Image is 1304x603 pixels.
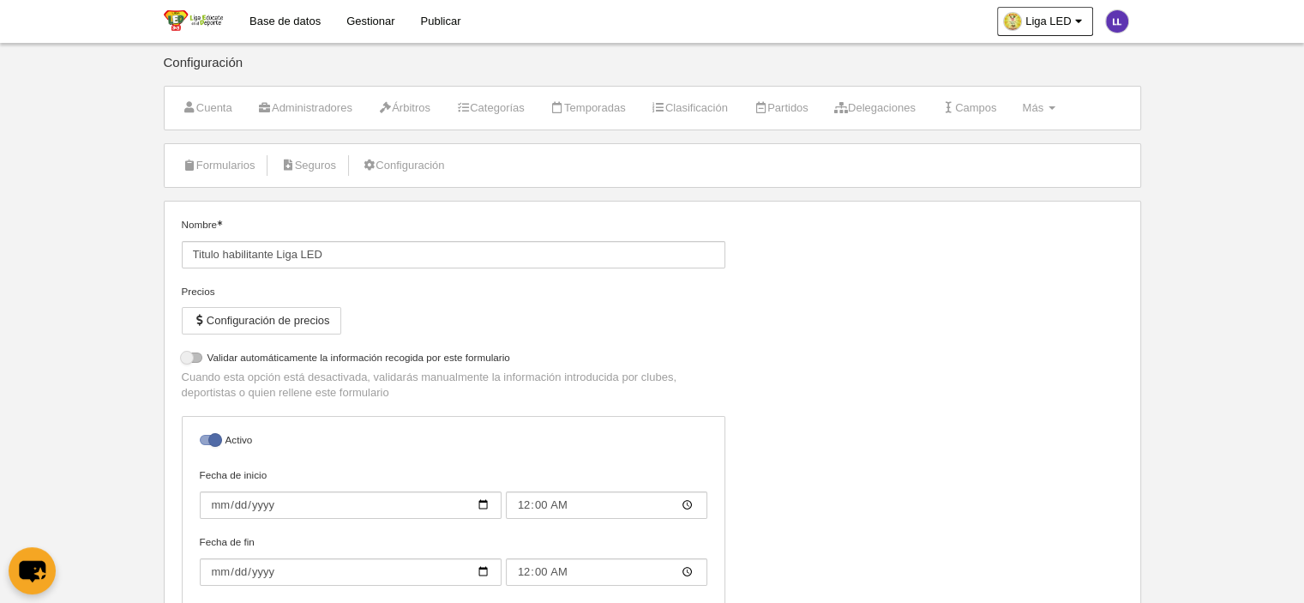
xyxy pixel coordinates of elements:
button: chat-button [9,547,56,594]
label: Validar automáticamente la información recogida por este formulario [182,350,725,370]
a: Categorías [447,95,534,121]
label: Fecha de inicio [200,467,707,519]
label: Nombre [182,217,725,268]
input: Fecha de inicio [200,491,502,519]
a: Formularios [173,153,265,178]
a: Delegaciones [825,95,925,121]
a: Partidos [744,95,818,121]
p: Cuando esta opción está desactivada, validarás manualmente la información introducida por clubes,... [182,370,725,401]
a: Más [1013,95,1064,121]
button: Configuración de precios [182,307,341,335]
input: Fecha de fin [200,558,502,586]
a: Administradores [249,95,362,121]
span: Más [1022,101,1043,114]
a: Clasificación [642,95,737,121]
input: Nombre [182,241,725,268]
a: Seguros [271,153,346,178]
img: c2l6ZT0zMHgzMCZmcz05JnRleHQ9TEwmYmc9NWUzNWIx.png [1106,10,1128,33]
img: Liga LED [164,10,223,31]
img: Oa3ElrZntIAI.30x30.jpg [1004,13,1021,30]
label: Fecha de fin [200,534,707,586]
a: Configuración [352,153,454,178]
input: Fecha de fin [506,558,707,586]
i: Obligatorio [217,220,222,226]
a: Temporadas [541,95,635,121]
a: Cuenta [173,95,242,121]
a: Liga LED [997,7,1092,36]
div: Precios [182,284,725,299]
input: Fecha de inicio [506,491,707,519]
div: Configuración [164,56,1141,86]
a: Árbitros [369,95,440,121]
a: Campos [932,95,1007,121]
label: Activo [200,432,707,452]
span: Liga LED [1025,13,1071,30]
